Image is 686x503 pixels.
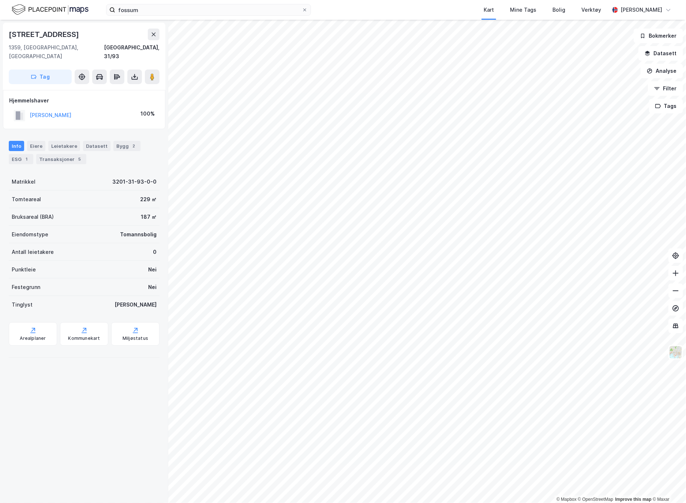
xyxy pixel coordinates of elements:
[9,43,104,61] div: 1359, [GEOGRAPHIC_DATA], [GEOGRAPHIC_DATA]
[12,195,41,204] div: Tomteareal
[638,46,683,61] button: Datasett
[83,141,110,151] div: Datasett
[36,154,86,164] div: Transaksjoner
[148,265,157,274] div: Nei
[12,3,89,16] img: logo.f888ab2527a4732fd821a326f86c7f29.svg
[621,5,663,14] div: [PERSON_NAME]
[76,155,83,163] div: 5
[12,230,48,239] div: Eiendomstype
[9,70,72,84] button: Tag
[581,5,601,14] div: Verktøy
[556,497,577,502] a: Mapbox
[634,29,683,43] button: Bokmerker
[68,335,100,341] div: Kommunekart
[9,154,33,164] div: ESG
[552,5,565,14] div: Bolig
[27,141,45,151] div: Eiere
[9,29,80,40] div: [STREET_ADDRESS]
[48,141,80,151] div: Leietakere
[9,141,24,151] div: Info
[484,5,494,14] div: Kart
[578,497,614,502] a: OpenStreetMap
[140,195,157,204] div: 229 ㎡
[649,468,686,503] iframe: Chat Widget
[123,335,148,341] div: Miljøstatus
[141,213,157,221] div: 187 ㎡
[12,300,33,309] div: Tinglyst
[12,283,40,292] div: Festegrunn
[115,4,302,15] input: Søk på adresse, matrikkel, gårdeiere, leietakere eller personer
[510,5,536,14] div: Mine Tags
[649,99,683,113] button: Tags
[153,248,157,256] div: 0
[23,155,30,163] div: 1
[641,64,683,78] button: Analyse
[12,213,54,221] div: Bruksareal (BRA)
[9,96,159,105] div: Hjemmelshaver
[20,335,46,341] div: Arealplaner
[113,141,140,151] div: Bygg
[615,497,652,502] a: Improve this map
[148,283,157,292] div: Nei
[120,230,157,239] div: Tomannsbolig
[12,248,54,256] div: Antall leietakere
[12,265,36,274] div: Punktleie
[115,300,157,309] div: [PERSON_NAME]
[140,109,155,118] div: 100%
[648,81,683,96] button: Filter
[669,345,683,359] img: Z
[12,177,35,186] div: Matrikkel
[104,43,160,61] div: [GEOGRAPHIC_DATA], 31/93
[130,142,138,150] div: 2
[112,177,157,186] div: 3201-31-93-0-0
